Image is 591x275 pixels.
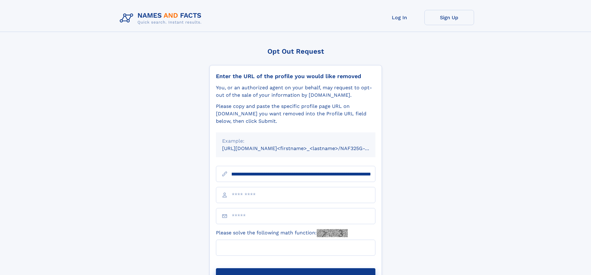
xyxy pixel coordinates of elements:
[209,47,382,55] div: Opt Out Request
[216,73,375,80] div: Enter the URL of the profile you would like removed
[222,137,369,145] div: Example:
[216,229,348,237] label: Please solve the following math function:
[424,10,474,25] a: Sign Up
[216,103,375,125] div: Please copy and paste the specific profile page URL on [DOMAIN_NAME] you want removed into the Pr...
[117,10,207,27] img: Logo Names and Facts
[216,84,375,99] div: You, or an authorized agent on your behalf, may request to opt-out of the sale of your informatio...
[375,10,424,25] a: Log In
[222,145,387,151] small: [URL][DOMAIN_NAME]<firstname>_<lastname>/NAF325G-xxxxxxxx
